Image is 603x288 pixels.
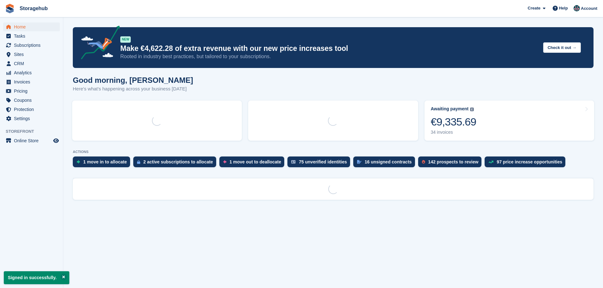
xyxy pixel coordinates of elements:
[5,4,15,13] img: stora-icon-8386f47178a22dfd0bd8f6a31ec36ba5ce8667c1dd55bd0f319d3a0aa187defe.svg
[431,106,469,112] div: Awaiting payment
[137,160,140,164] img: active_subscription_to_allocate_icon-d502201f5373d7db506a760aba3b589e785aa758c864c3986d89f69b8ff3...
[488,161,493,163] img: price_increase_opportunities-93ffe204e8149a01c8c9dc8f82e8f89637d9d84a8eef4429ea346261dce0b2c0.svg
[223,160,226,164] img: move_outs_to_deallocate_icon-f764333ba52eb49d3ac5e1228854f67142a1ed5810a6f6cc68b1a99e826820c5.svg
[3,41,60,50] a: menu
[14,32,52,40] span: Tasks
[4,271,69,284] p: Signed in successfully.
[219,156,287,170] a: 1 move out to deallocate
[14,68,52,77] span: Analytics
[14,41,52,50] span: Subscriptions
[14,136,52,145] span: Online Store
[143,159,213,164] div: 2 active subscriptions to allocate
[3,68,60,77] a: menu
[14,105,52,114] span: Protection
[3,50,60,59] a: menu
[299,159,347,164] div: 75 unverified identities
[76,26,120,62] img: price-adjustments-announcement-icon-8257ccfd72463d97f412b2fc003d46551f7dbcb40ab6d574587a9cd5c0d94...
[365,159,412,164] div: 16 unsigned contracts
[431,130,476,135] div: 34 invoices
[3,114,60,123] a: menu
[14,114,52,123] span: Settings
[3,59,60,68] a: menu
[287,156,353,170] a: 75 unverified identities
[428,159,479,164] div: 142 prospects to review
[353,156,418,170] a: 16 unsigned contracts
[73,85,193,93] p: Here's what's happening across your business [DATE]
[497,159,562,164] div: 97 price increase opportunities
[52,137,60,144] a: Preview store
[418,156,485,170] a: 142 prospects to review
[3,22,60,31] a: menu
[73,150,594,154] p: ACTIONS
[574,5,580,11] img: Anirudh Muralidharan
[528,5,540,11] span: Create
[14,22,52,31] span: Home
[543,42,581,53] button: Check it out →
[3,32,60,40] a: menu
[470,107,474,111] img: icon-info-grey-7440780725fd019a000dd9b08b2336e03edf1995a4989e88bcd33f0948082b44.svg
[120,36,131,43] div: NEW
[3,136,60,145] a: menu
[133,156,219,170] a: 2 active subscriptions to allocate
[73,76,193,84] h1: Good morning, [PERSON_NAME]
[581,5,597,12] span: Account
[291,160,296,164] img: verify_identity-adf6edd0f0f0b5bbfe63781bf79b02c33cf7c696d77639b501bdc392416b5a36.svg
[3,105,60,114] a: menu
[424,101,594,141] a: Awaiting payment €9,335.69 34 invoices
[3,87,60,95] a: menu
[14,96,52,105] span: Coupons
[120,53,538,60] p: Rooted in industry best practices, but tailored to your subscriptions.
[422,160,425,164] img: prospect-51fa495bee0391a8d652442698ab0144808aea92771e9ea1ae160a38d050c398.svg
[14,77,52,86] span: Invoices
[14,50,52,59] span: Sites
[6,128,63,135] span: Storefront
[83,159,127,164] div: 1 move in to allocate
[559,5,568,11] span: Help
[229,159,281,164] div: 1 move out to deallocate
[73,156,133,170] a: 1 move in to allocate
[357,160,361,164] img: contract_signature_icon-13c848040528278c33f63329250d36e43548de30e8caae1d1a13099fd9432cc5.svg
[120,44,538,53] p: Make €4,622.28 of extra revenue with our new price increases tool
[3,96,60,105] a: menu
[17,3,50,14] a: Storagehub
[14,87,52,95] span: Pricing
[431,115,476,128] div: €9,335.69
[485,156,568,170] a: 97 price increase opportunities
[14,59,52,68] span: CRM
[77,160,80,164] img: move_ins_to_allocate_icon-fdf77a2bb77ea45bf5b3d319d69a93e2d87916cf1d5bf7949dd705db3b84f3ca.svg
[3,77,60,86] a: menu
